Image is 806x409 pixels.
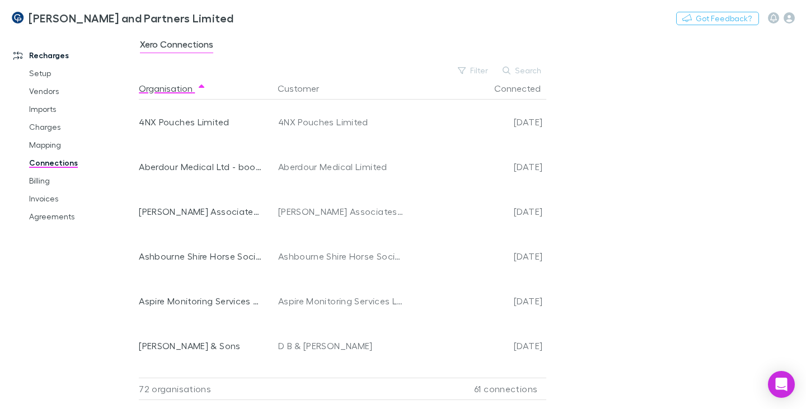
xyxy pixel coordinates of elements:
div: Ashbourne Shire Horse Society [139,234,263,279]
button: Search [497,64,548,77]
div: [DATE] [408,234,542,279]
a: Agreements [18,208,145,225]
div: [PERSON_NAME] Associates Limited [278,189,404,234]
div: Ashbourne Shire Horse Society [278,234,404,279]
div: Aberdour Medical Limited [278,144,404,189]
div: D B & [PERSON_NAME] [278,323,404,368]
button: Connected [494,77,554,100]
div: [PERSON_NAME] & Sons [139,323,263,368]
button: Got Feedback? [676,12,759,25]
a: Mapping [18,136,145,154]
div: [DATE] [408,279,542,323]
a: Setup [18,64,145,82]
img: Coates and Partners Limited's Logo [11,11,24,25]
div: 4NX Pouches Limited [278,100,404,144]
a: Charges [18,118,145,136]
span: Xero Connections [140,39,213,53]
a: Connections [18,154,145,172]
a: Vendors [18,82,145,100]
div: 4NX Pouches Limited [139,100,263,144]
div: [DATE] [408,189,542,234]
a: Invoices [18,190,145,208]
div: [DATE] [408,323,542,368]
button: Customer [278,77,332,100]
div: 72 organisations [139,378,273,400]
a: Billing [18,172,145,190]
a: Recharges [2,46,145,64]
div: Open Intercom Messenger [768,371,795,398]
div: Aberdour Medical Ltd - book keeping [139,144,263,189]
div: [PERSON_NAME] Associates Limited [139,189,263,234]
h3: [PERSON_NAME] and Partners Limited [29,11,234,25]
div: Aspire Monitoring Services Limited [139,279,263,323]
div: [DATE] [408,144,542,189]
button: Filter [452,64,495,77]
div: [DATE] [408,100,542,144]
a: Imports [18,100,145,118]
div: Aspire Monitoring Services Limited [278,279,404,323]
div: 61 connections [407,378,542,400]
button: Organisation [139,77,206,100]
a: [PERSON_NAME] and Partners Limited [4,4,241,31]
